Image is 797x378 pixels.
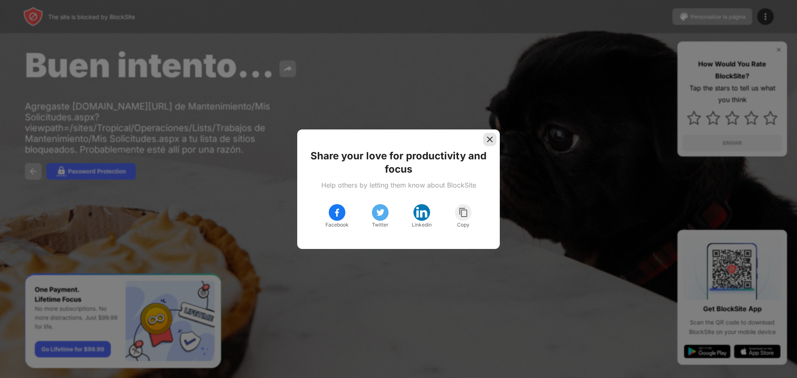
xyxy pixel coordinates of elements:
div: Share your love for productivity and focus [307,149,490,176]
div: Help others by letting them know about BlockSite [321,181,476,189]
div: Copy [457,221,469,229]
div: Facebook [325,221,349,229]
img: facebook.svg [332,207,342,217]
img: twitter.svg [375,207,385,217]
img: linkedin.svg [415,206,428,219]
div: Linkedin [412,221,432,229]
div: Twitter [372,221,389,229]
img: copy.svg [458,207,469,217]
